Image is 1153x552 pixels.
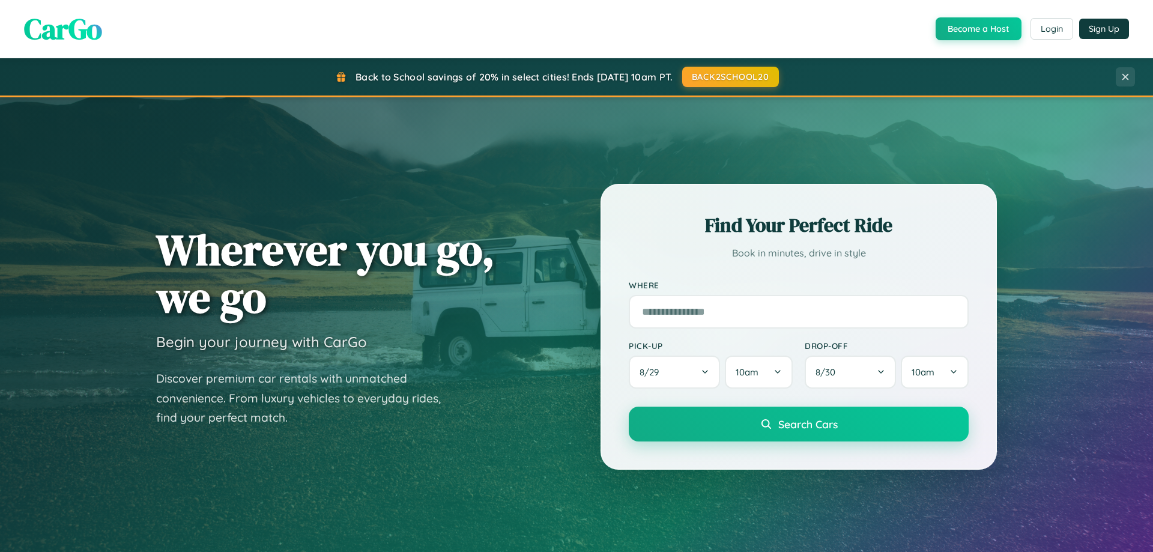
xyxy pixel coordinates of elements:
button: 8/30 [805,356,896,389]
label: Pick-up [629,341,793,351]
button: BACK2SCHOOL20 [682,67,779,87]
span: CarGo [24,9,102,49]
button: 8/29 [629,356,720,389]
p: Book in minutes, drive in style [629,244,969,262]
span: Search Cars [778,417,838,431]
label: Drop-off [805,341,969,351]
button: 10am [725,356,793,389]
p: Discover premium car rentals with unmatched convenience. From luxury vehicles to everyday rides, ... [156,369,456,428]
h3: Begin your journey with CarGo [156,333,367,351]
span: 10am [736,366,758,378]
button: 10am [901,356,969,389]
button: Login [1030,18,1073,40]
span: Back to School savings of 20% in select cities! Ends [DATE] 10am PT. [356,71,673,83]
button: Sign Up [1079,19,1129,39]
span: 10am [912,366,934,378]
span: 8 / 29 [640,366,665,378]
button: Become a Host [936,17,1021,40]
h2: Find Your Perfect Ride [629,212,969,238]
label: Where [629,280,969,290]
h1: Wherever you go, we go [156,226,495,321]
span: 8 / 30 [816,366,841,378]
button: Search Cars [629,407,969,441]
